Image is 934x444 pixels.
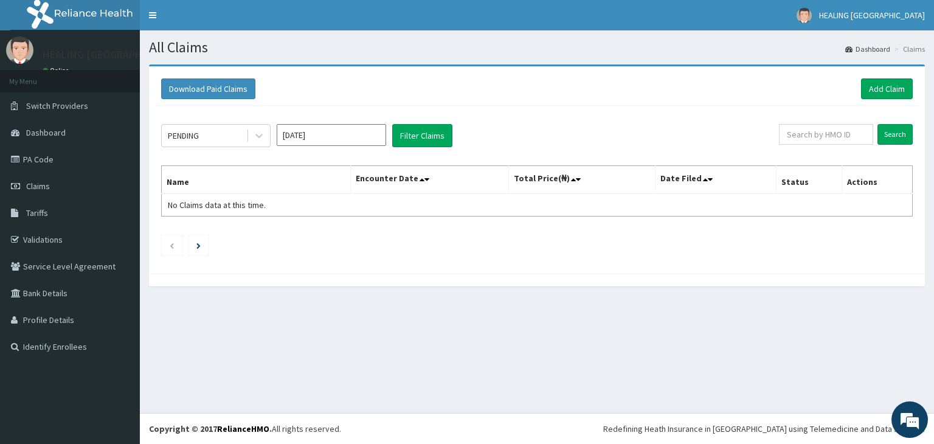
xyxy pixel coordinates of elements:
[149,40,925,55] h1: All Claims
[168,199,266,210] span: No Claims data at this time.
[845,44,890,54] a: Dashboard
[162,166,351,194] th: Name
[161,78,255,99] button: Download Paid Claims
[26,100,88,111] span: Switch Providers
[842,166,912,194] th: Actions
[43,66,72,75] a: Online
[6,36,33,64] img: User Image
[891,44,925,54] li: Claims
[26,181,50,192] span: Claims
[819,10,925,21] span: HEALING [GEOGRAPHIC_DATA]
[149,423,272,434] strong: Copyright © 2017 .
[169,240,175,251] a: Previous page
[43,49,187,60] p: HEALING [GEOGRAPHIC_DATA]
[603,423,925,435] div: Redefining Heath Insurance in [GEOGRAPHIC_DATA] using Telemedicine and Data Science!
[779,124,873,145] input: Search by HMO ID
[861,78,913,99] a: Add Claim
[217,423,269,434] a: RelianceHMO
[351,166,509,194] th: Encounter Date
[656,166,777,194] th: Date Filed
[797,8,812,23] img: User Image
[196,240,201,251] a: Next page
[140,413,934,444] footer: All rights reserved.
[877,124,913,145] input: Search
[392,124,452,147] button: Filter Claims
[509,166,656,194] th: Total Price(₦)
[277,124,386,146] input: Select Month and Year
[777,166,842,194] th: Status
[26,127,66,138] span: Dashboard
[168,130,199,142] div: PENDING
[26,207,48,218] span: Tariffs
